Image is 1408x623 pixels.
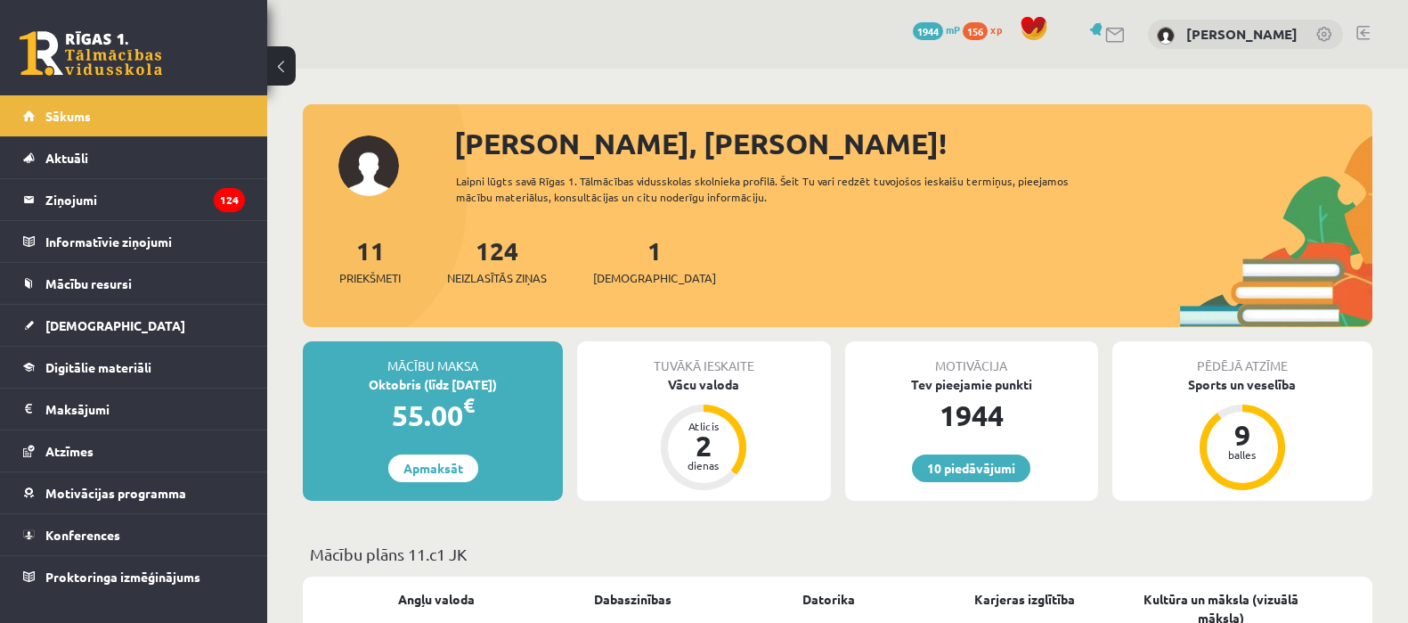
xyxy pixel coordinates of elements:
[845,341,1098,375] div: Motivācija
[912,455,1030,482] a: 10 piedāvājumi
[1112,375,1372,394] div: Sports un veselība
[677,460,730,471] div: dienas
[963,22,988,40] span: 156
[23,472,245,513] a: Motivācijas programma
[23,514,245,555] a: Konferences
[974,590,1075,609] a: Karjeras izglītība
[845,394,1098,437] div: 1944
[45,569,200,585] span: Proktoringa izmēģinājums
[677,421,730,431] div: Atlicis
[1216,421,1269,449] div: 9
[23,347,245,388] a: Digitālie materiāli
[214,188,245,212] i: 124
[802,590,855,609] a: Datorika
[23,556,245,597] a: Proktoringa izmēģinājums
[388,455,478,482] a: Apmaksāt
[677,431,730,460] div: 2
[303,375,563,394] div: Oktobris (līdz [DATE])
[303,394,563,437] div: 55.00
[45,389,245,430] legend: Maksājumi
[593,234,716,287] a: 1[DEMOGRAPHIC_DATA]
[45,359,151,375] span: Digitālie materiāli
[23,263,245,304] a: Mācību resursi
[1112,375,1372,493] a: Sports un veselība 9 balles
[577,341,830,375] div: Tuvākā ieskaite
[45,317,185,333] span: [DEMOGRAPHIC_DATA]
[303,341,563,375] div: Mācību maksa
[1216,449,1269,460] div: balles
[45,527,120,543] span: Konferences
[990,22,1002,37] span: xp
[447,234,547,287] a: 124Neizlasītās ziņas
[45,275,132,291] span: Mācību resursi
[463,392,475,418] span: €
[946,22,960,37] span: mP
[577,375,830,493] a: Vācu valoda Atlicis 2 dienas
[45,485,186,501] span: Motivācijas programma
[1112,341,1372,375] div: Pēdējā atzīme
[23,179,245,220] a: Ziņojumi124
[963,22,1011,37] a: 156 xp
[398,590,475,609] a: Angļu valoda
[845,375,1098,394] div: Tev pieejamie punkti
[20,31,162,76] a: Rīgas 1. Tālmācības vidusskola
[339,234,401,287] a: 11Priekšmeti
[23,305,245,346] a: [DEMOGRAPHIC_DATA]
[593,269,716,287] span: [DEMOGRAPHIC_DATA]
[594,590,671,609] a: Dabaszinības
[45,150,88,166] span: Aktuāli
[23,137,245,178] a: Aktuāli
[23,430,245,471] a: Atzīmes
[23,389,245,430] a: Maksājumi
[1157,27,1175,45] img: Ulrika Gabaliņa
[310,542,1365,566] p: Mācību plāns 11.c1 JK
[1186,25,1298,43] a: [PERSON_NAME]
[45,221,245,262] legend: Informatīvie ziņojumi
[913,22,943,40] span: 1944
[454,122,1372,165] div: [PERSON_NAME], [PERSON_NAME]!
[45,179,245,220] legend: Ziņojumi
[339,269,401,287] span: Priekšmeti
[23,95,245,136] a: Sākums
[45,443,94,459] span: Atzīmes
[913,22,960,37] a: 1944 mP
[456,173,1098,205] div: Laipni lūgts savā Rīgas 1. Tālmācības vidusskolas skolnieka profilā. Šeit Tu vari redzēt tuvojošo...
[447,269,547,287] span: Neizlasītās ziņas
[45,108,91,124] span: Sākums
[23,221,245,262] a: Informatīvie ziņojumi
[577,375,830,394] div: Vācu valoda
